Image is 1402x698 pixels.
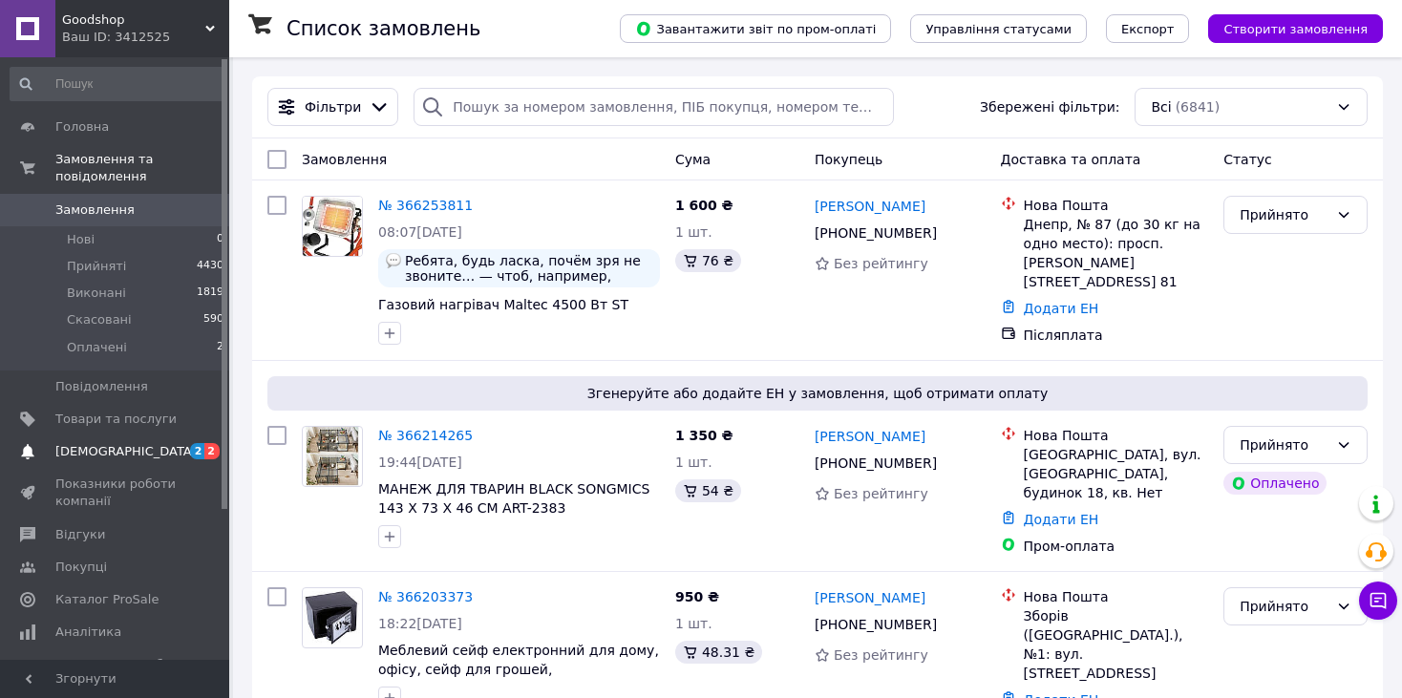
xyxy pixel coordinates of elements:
span: Прийняті [67,258,126,275]
span: Статус [1223,152,1272,167]
a: Додати ЕН [1024,301,1099,316]
a: [PERSON_NAME] [815,197,925,216]
span: Goodshop [62,11,205,29]
div: [GEOGRAPHIC_DATA], вул. [GEOGRAPHIC_DATA], будинок 18, кв. Нет [1024,445,1209,502]
span: Головна [55,118,109,136]
span: Cума [675,152,711,167]
a: Створити замовлення [1189,20,1383,35]
span: Нові [67,231,95,248]
span: Без рейтингу [834,486,928,501]
span: Фільтри [305,97,361,116]
span: Без рейтингу [834,256,928,271]
a: МАНЕЖ ДЛЯ ТВАРИН BLACK SONGMICS 143 Х 73 Х 46 СМ ART-2383 [378,481,649,516]
div: Нова Пошта [1024,426,1209,445]
img: :speech_balloon: [386,253,401,268]
span: 1819 [197,285,223,302]
div: Оплачено [1223,472,1327,495]
div: Прийнято [1240,596,1328,617]
span: Повідомлення [55,378,148,395]
a: Фото товару [302,426,363,487]
div: 54 ₴ [675,479,741,502]
span: Покупець [815,152,882,167]
div: Прийнято [1240,204,1328,225]
span: Інструменти веб-майстра та SEO [55,656,177,690]
input: Пошук за номером замовлення, ПІБ покупця, номером телефону, Email, номером накладної [414,88,894,126]
span: Завантажити звіт по пром-оплаті [635,20,876,37]
span: 1 шт. [675,616,712,631]
span: 1 шт. [675,455,712,470]
span: 1 шт. [675,224,712,240]
button: Управління статусами [910,14,1087,43]
div: 76 ₴ [675,249,741,272]
span: Без рейтингу [834,647,928,663]
img: Фото товару [303,197,362,256]
a: Газовий нагрівач Maltec 4500 Вт ST [378,297,628,312]
span: 2 [204,443,220,459]
span: 19:44[DATE] [378,455,462,470]
div: [PHONE_NUMBER] [811,450,941,476]
div: [PHONE_NUMBER] [811,220,941,246]
a: № 366214265 [378,428,473,443]
span: Всі [1151,97,1171,116]
span: Каталог ProSale [55,591,159,608]
span: Відгуки [55,526,105,543]
input: Пошук [10,67,225,101]
span: Виконані [67,285,126,302]
div: Пром-оплата [1024,537,1209,556]
span: Товари та послуги [55,411,177,428]
span: Оплачені [67,339,127,356]
a: Фото товару [302,196,363,257]
a: [PERSON_NAME] [815,427,925,446]
div: Зборів ([GEOGRAPHIC_DATA].), №1: вул. [STREET_ADDRESS] [1024,606,1209,683]
button: Завантажити звіт по пром-оплаті [620,14,891,43]
span: 1 600 ₴ [675,198,733,213]
span: 08:07[DATE] [378,224,462,240]
span: (6841) [1176,99,1221,115]
span: 2 [190,443,205,459]
span: 950 ₴ [675,589,719,604]
span: Замовлення [302,152,387,167]
span: Експорт [1121,22,1175,36]
span: 1 350 ₴ [675,428,733,443]
a: [PERSON_NAME] [815,588,925,607]
div: Днепр, № 87 (до 30 кг на одно место): просп. [PERSON_NAME][STREET_ADDRESS] 81 [1024,215,1209,291]
span: Аналітика [55,624,121,641]
button: Чат з покупцем [1359,582,1397,620]
span: Показники роботи компанії [55,476,177,510]
img: Фото товару [306,427,358,486]
span: Створити замовлення [1223,22,1368,36]
img: Фото товару [303,591,362,645]
span: Збережені фільтри: [980,97,1119,116]
h1: Список замовлень [287,17,480,40]
div: Прийнято [1240,434,1328,455]
span: 18:22[DATE] [378,616,462,631]
span: Ребята, будь ласка, почём зря не звоните… — чтоб, например, подтвердить данный заказ…. Но в случа... [405,253,652,284]
span: 0 [217,231,223,248]
span: Замовлення та повідомлення [55,151,229,185]
span: Скасовані [67,311,132,328]
span: Управління статусами [925,22,1072,36]
span: 2 [217,339,223,356]
span: Замовлення [55,201,135,219]
button: Створити замовлення [1208,14,1383,43]
span: Доставка та оплата [1001,152,1141,167]
div: [PHONE_NUMBER] [811,611,941,638]
div: Нова Пошта [1024,196,1209,215]
div: Нова Пошта [1024,587,1209,606]
span: 4430 [197,258,223,275]
div: Післяплата [1024,326,1209,345]
button: Експорт [1106,14,1190,43]
span: Покупці [55,559,107,576]
a: № 366203373 [378,589,473,604]
div: Ваш ID: 3412525 [62,29,229,46]
span: [DEMOGRAPHIC_DATA] [55,443,197,460]
a: Фото товару [302,587,363,648]
span: 590 [203,311,223,328]
div: 48.31 ₴ [675,641,762,664]
span: Згенеруйте або додайте ЕН у замовлення, щоб отримати оплату [275,384,1360,403]
a: № 366253811 [378,198,473,213]
a: Додати ЕН [1024,512,1099,527]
